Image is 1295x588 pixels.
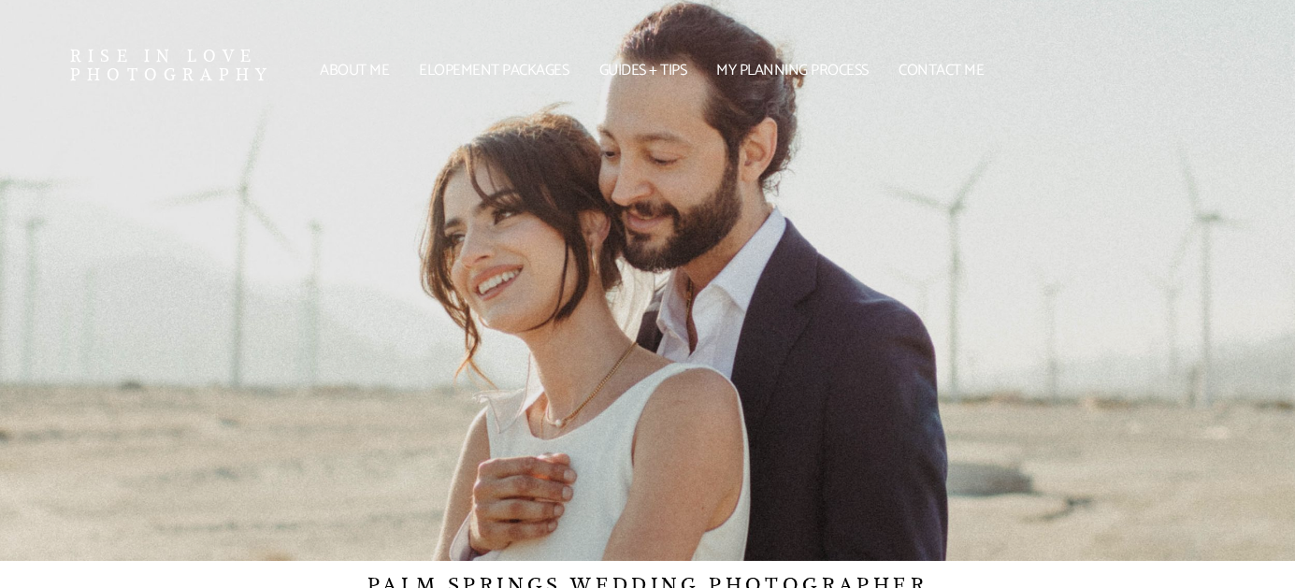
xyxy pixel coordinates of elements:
a: Rise in Love Photography [70,47,273,84]
a: About me [309,65,399,77]
a: Contact me [888,65,994,77]
a: Elopement packages [409,65,579,77]
a: My Planning Process [706,65,879,77]
a: Guides + tips [589,65,698,77]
